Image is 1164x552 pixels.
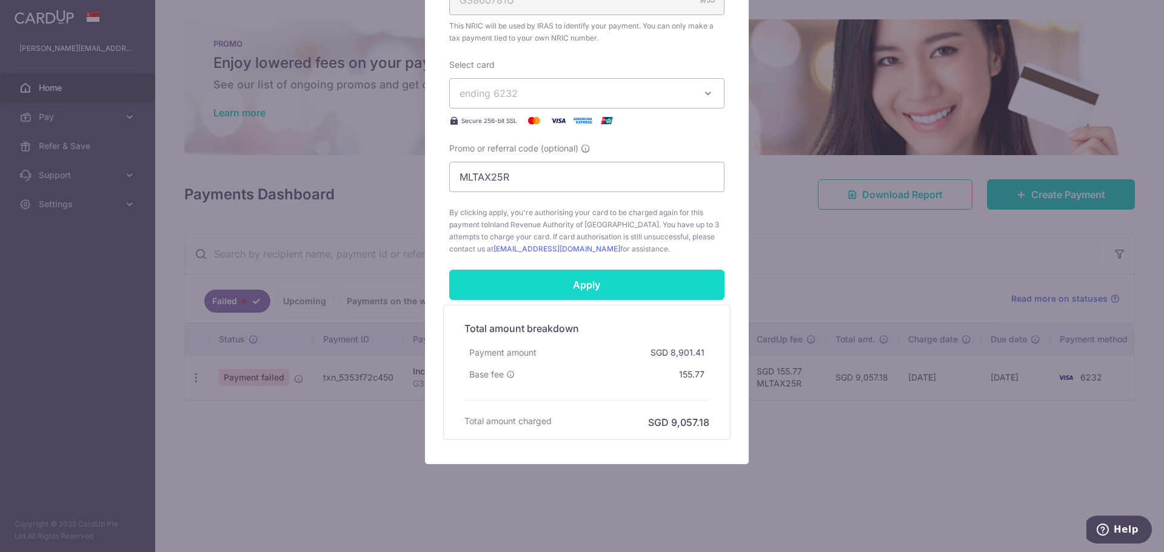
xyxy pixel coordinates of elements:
h6: SGD 9,057.18 [648,415,709,430]
div: Payment amount [464,342,541,364]
label: Select card [449,59,495,71]
iframe: Opens a widget where you can find more information [1086,516,1152,546]
input: Apply [449,270,724,300]
div: SGD 8,901.41 [646,342,709,364]
div: 155.77 [674,364,709,385]
img: Visa [546,113,570,128]
span: Promo or referral code (optional) [449,142,578,155]
button: ending 6232 [449,78,724,108]
span: ending 6232 [460,87,518,99]
span: Inland Revenue Authority of [GEOGRAPHIC_DATA] [488,220,659,229]
span: This NRIC will be used by IRAS to identify your payment. You can only make a tax payment tied to ... [449,20,724,44]
img: UnionPay [595,113,619,128]
img: American Express [570,113,595,128]
span: Secure 256-bit SSL [461,116,517,125]
img: Mastercard [522,113,546,128]
h6: Total amount charged [464,415,552,427]
h5: Total amount breakdown [464,321,709,336]
a: [EMAIL_ADDRESS][DOMAIN_NAME] [493,244,620,253]
span: By clicking apply, you're authorising your card to be charged again for this payment to . You hav... [449,207,724,255]
span: Base fee [469,368,504,381]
